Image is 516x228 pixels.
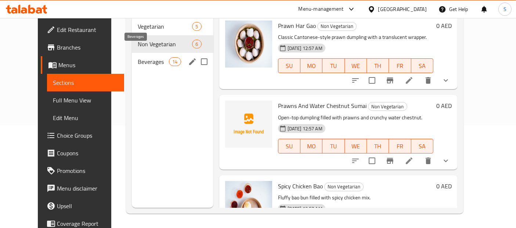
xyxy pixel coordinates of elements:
[47,74,124,91] a: Sections
[436,21,452,31] h6: 0 AED
[392,61,408,71] span: FR
[364,73,380,88] span: Select to update
[381,152,399,170] button: Branch-specific-item
[318,22,356,30] span: Non Vegetarian
[378,5,427,13] div: [GEOGRAPHIC_DATA]
[437,72,455,89] button: show more
[322,58,344,73] button: TU
[57,43,118,52] span: Branches
[57,149,118,158] span: Coupons
[348,61,364,71] span: WE
[285,205,325,212] span: [DATE] 12:57 AM
[285,125,325,132] span: [DATE] 12:57 AM
[225,21,272,68] img: Prawn Har Gao
[405,76,414,85] a: Edit menu item
[41,21,124,39] a: Edit Restaurant
[132,15,213,73] nav: Menu sections
[47,109,124,127] a: Edit Menu
[57,202,118,210] span: Upsell
[325,141,342,152] span: TU
[47,91,124,109] a: Full Menu View
[405,156,414,165] a: Edit menu item
[278,20,316,31] span: Prawn Har Gao
[57,219,118,228] span: Coverage Report
[367,139,389,153] button: TH
[192,41,201,48] span: 6
[192,23,201,30] span: 5
[41,180,124,197] a: Menu disclaimer
[437,152,455,170] button: show more
[303,141,320,152] span: MO
[53,78,118,87] span: Sections
[414,141,430,152] span: SA
[192,22,201,31] div: items
[57,184,118,193] span: Menu disclaimer
[411,58,433,73] button: SA
[41,162,124,180] a: Promotions
[138,40,192,48] span: Non Vegetarian
[392,141,408,152] span: FR
[169,58,180,65] span: 14
[324,182,364,191] div: Non Vegetarian
[169,57,181,66] div: items
[364,153,380,169] span: Select to update
[281,141,297,152] span: SU
[57,25,118,34] span: Edit Restaurant
[278,113,433,122] p: Open-top dumpling filled with prawns and crunchy water chestnut.
[41,144,124,162] a: Coupons
[138,57,169,66] span: Beverages
[389,58,411,73] button: FR
[419,72,437,89] button: delete
[322,139,344,153] button: TU
[347,72,364,89] button: sort-choices
[299,5,344,14] div: Menu-management
[41,127,124,144] a: Choice Groups
[53,96,118,105] span: Full Menu View
[58,61,118,69] span: Menus
[300,139,322,153] button: MO
[345,139,367,153] button: WE
[367,58,389,73] button: TH
[57,166,118,175] span: Promotions
[225,101,272,148] img: Prawns And Water Chestnut Sumai
[132,35,213,53] div: Non Vegetarian6
[441,76,450,85] svg: Show Choices
[53,113,118,122] span: Edit Menu
[370,141,386,152] span: TH
[138,22,192,31] span: Vegetarian
[348,141,364,152] span: WE
[300,58,322,73] button: MO
[325,182,363,191] span: Non Vegetarian
[132,53,213,70] div: Beverages14edit
[41,39,124,56] a: Branches
[381,72,399,89] button: Branch-specific-item
[389,139,411,153] button: FR
[414,61,430,71] span: SA
[285,45,325,52] span: [DATE] 12:57 AM
[41,56,124,74] a: Menus
[441,156,450,165] svg: Show Choices
[317,22,357,31] div: Non Vegetarian
[436,181,452,191] h6: 0 AED
[303,61,320,71] span: MO
[368,102,407,111] span: Non Vegetarian
[278,100,367,111] span: Prawns And Water Chestnut Sumai
[411,139,433,153] button: SA
[187,56,198,67] button: edit
[325,61,342,71] span: TU
[278,33,433,42] p: Classic Cantonese-style prawn dumpling with a translucent wrapper.
[281,61,297,71] span: SU
[345,58,367,73] button: WE
[57,131,118,140] span: Choice Groups
[347,152,364,170] button: sort-choices
[225,181,272,228] img: Spicy Chicken Bao
[278,139,300,153] button: SU
[278,193,433,202] p: Fluffy bao bun filled with spicy chicken mix.
[278,58,300,73] button: SU
[419,152,437,170] button: delete
[192,40,201,48] div: items
[278,181,323,192] span: Spicy Chicken Bao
